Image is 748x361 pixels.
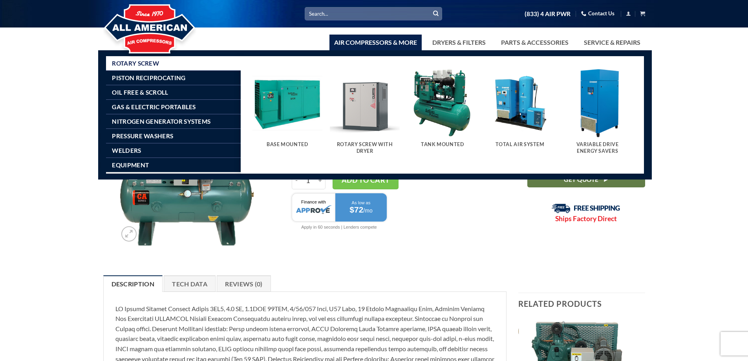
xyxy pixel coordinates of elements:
[112,104,196,110] span: Gas & Electric Portables
[563,68,633,162] a: Visit product category Variable Drive Energy Savers
[292,171,301,189] input: Reduce quantity of Curtis 1.5HP 30 Gallon 3Phase Simplex 3SG5 E23 260-460V
[305,7,442,20] input: Search…
[525,7,571,21] a: (833) 4 AIR PWR
[428,35,490,50] a: Dryers & Filters
[563,68,633,138] img: Variable Drive Energy Savers
[581,7,614,20] a: Contact Us
[496,35,573,50] a: Parts & Accessories
[527,172,645,187] a: Get Quote
[315,171,326,189] input: Increase quantity of Curtis 1.5HP 30 Gallon 3Phase Simplex 3SG5 E23 260-460V
[112,147,141,154] span: Welders
[579,35,645,50] a: Service & Repairs
[252,68,322,138] img: Base Mounted
[485,68,555,138] img: Total Air System
[112,60,159,66] span: Rotary Screw
[485,68,555,156] a: Visit product category Total Air System
[252,68,322,156] a: Visit product category Base Mounted
[555,214,617,223] strong: Ships Factory Direct
[430,8,442,20] button: Submit
[408,68,477,156] a: Visit product category Tank Mounted
[301,171,316,189] input: Product quantity
[411,141,474,148] h5: Tank Mounted
[256,141,318,148] h5: Base Mounted
[333,171,399,189] button: Add to cart
[112,89,168,95] span: Oil Free & Scroll
[103,275,163,292] a: Description
[112,133,173,139] span: Pressure Washers
[112,75,185,81] span: Piston Reciprocating
[164,275,216,292] a: Tech Data
[330,68,400,162] a: Visit product category Rotary Screw With Dryer
[217,275,271,292] a: Reviews (0)
[112,162,149,168] span: Equipment
[567,141,629,154] h5: Variable Drive Energy Savers
[640,9,645,18] a: View cart
[552,203,620,213] img: Free Shipping
[334,141,396,154] h5: Rotary Screw With Dryer
[489,141,551,148] h5: Total Air System
[121,226,137,242] a: Zoom
[330,68,400,138] img: Rotary Screw With Dryer
[112,118,210,125] span: Nitrogen Generator Systems
[408,68,477,138] img: Tank Mounted
[518,293,645,314] h3: Related products
[329,35,422,50] a: Air Compressors & More
[626,9,631,18] a: Login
